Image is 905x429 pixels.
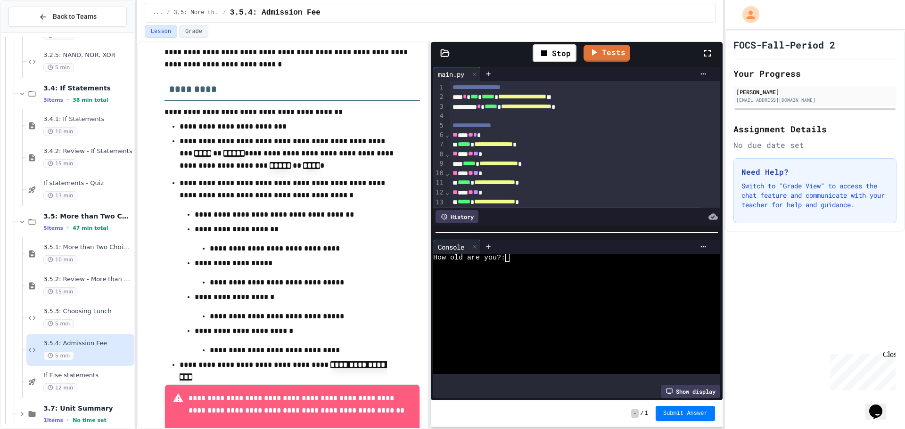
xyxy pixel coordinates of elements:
span: 12 min [43,383,77,392]
span: 1 [645,410,648,417]
span: If statements - Quiz [43,179,132,187]
span: Submit Answer [663,410,708,417]
iframe: chat widget [827,350,896,390]
div: 8 [433,150,445,159]
button: Lesson [145,25,177,38]
span: Fold line [445,150,450,158]
div: 2 [433,92,445,102]
div: 10 [433,169,445,178]
span: 3.5.2: Review - More than Two Choices [43,275,132,283]
div: [PERSON_NAME] [736,88,894,96]
div: My Account [732,4,762,25]
span: 3.5.3: Choosing Lunch [43,308,132,316]
span: 5 min [43,63,74,72]
span: - [631,409,638,418]
button: Back to Teams [8,7,127,27]
h2: Your Progress [733,67,897,80]
span: 3.2.5: NAND, NOR, XOR [43,51,132,59]
span: 3.5.4: Admission Fee [43,340,132,348]
span: 3.4: If Statements [43,84,132,92]
span: 3.5.1: More than Two Choices [43,243,132,251]
h1: FOCS-Fall-Period 2 [733,38,835,51]
div: Chat with us now!Close [4,4,65,60]
div: 12 [433,188,445,197]
span: 3.5: More than Two Choices [43,212,132,220]
div: 5 [433,121,445,130]
span: Fold line [445,188,450,196]
span: If Else statements [43,372,132,380]
div: 11 [433,178,445,188]
span: 3.7: Unit Summary [43,404,132,413]
span: 38 min total [73,97,108,103]
div: History [436,210,478,223]
iframe: chat widget [865,391,896,420]
span: 5 min [43,319,74,328]
a: Tests [584,45,630,62]
span: 3 items [43,97,63,103]
div: No due date set [733,139,897,151]
div: Stop [533,44,576,62]
div: 14 [433,207,445,217]
span: 5 min [43,351,74,360]
span: / [166,9,170,16]
span: ... [153,9,163,16]
div: 6 [433,130,445,140]
span: Fold line [445,170,450,177]
span: 1 items [43,417,63,423]
div: 4 [433,112,445,121]
div: 9 [433,159,445,169]
span: 47 min total [73,225,108,231]
span: / [223,9,226,16]
span: Fold line [445,131,450,138]
span: 5 items [43,225,63,231]
button: Submit Answer [656,406,715,421]
span: 15 min [43,287,77,296]
div: Console [433,242,469,252]
span: • [67,96,69,104]
div: [EMAIL_ADDRESS][DOMAIN_NAME] [736,97,894,104]
span: 3.4.2: Review - If Statements [43,147,132,155]
div: main.py [433,67,481,81]
div: 13 [433,198,445,207]
h2: Assignment Details [733,122,897,136]
span: 3.5: More than Two Choices [174,9,219,16]
span: 10 min [43,255,77,264]
span: 3.5.4: Admission Fee [230,7,321,18]
div: Console [433,240,481,254]
div: main.py [433,69,469,79]
span: / [641,410,644,417]
p: Switch to "Grade View" to access the chat feature and communicate with your teacher for help and ... [741,181,889,210]
h3: Need Help? [741,166,889,178]
span: No time set [73,417,107,423]
div: Show display [661,385,720,398]
span: 15 min [43,159,77,168]
span: 3.4.1: If Statements [43,115,132,123]
div: 7 [433,140,445,149]
span: 10 min [43,127,77,136]
span: • [67,224,69,232]
button: Grade [179,25,208,38]
span: Back to Teams [53,12,97,22]
span: • [67,416,69,424]
span: 13 min [43,191,77,200]
div: 3 [433,102,445,112]
div: 1 [433,83,445,92]
span: How old are you?: [433,254,505,262]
